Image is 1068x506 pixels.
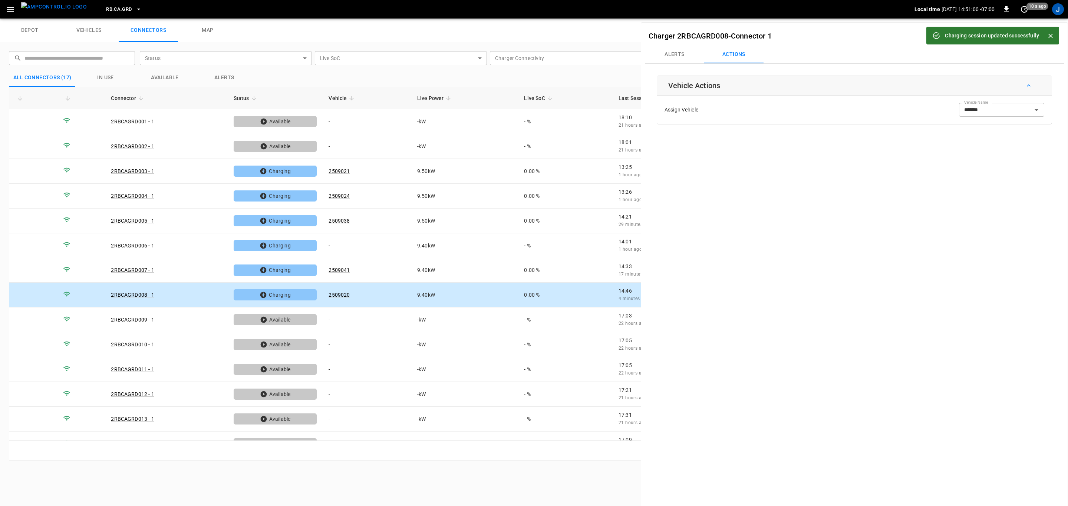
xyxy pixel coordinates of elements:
[411,159,518,184] td: 9.50 kW
[111,193,154,199] a: 2RBCAGRD004 - 1
[518,407,612,432] td: - %
[1026,3,1048,10] span: 10 s ago
[518,134,612,159] td: - %
[111,416,154,422] a: 2RBCAGRD013 - 1
[111,317,154,323] a: 2RBCAGRD009 - 1
[234,364,317,375] div: Available
[323,357,411,382] td: -
[323,233,411,258] td: -
[518,209,612,233] td: 0.00 %
[619,123,647,128] span: 21 hours ago
[619,395,647,400] span: 21 hours ago
[411,382,518,407] td: - kW
[1018,3,1030,15] button: set refresh interval
[411,332,518,357] td: - kW
[178,19,237,42] a: map
[411,233,518,258] td: 9.40 kW
[619,312,752,319] p: 17:03
[619,287,752,294] p: 14:46
[329,193,350,199] a: 2509024
[914,6,940,13] p: Local time
[619,247,642,252] span: 1 hour ago
[323,332,411,357] td: -
[649,31,728,40] a: Charger 2RBCAGRD008
[234,94,259,103] span: Status
[323,407,411,432] td: -
[411,357,518,382] td: - kW
[524,94,554,103] span: Live SoC
[731,31,772,40] a: Connector 1
[111,366,154,372] a: 2RBCAGRD011 - 1
[411,407,518,432] td: - kW
[619,263,752,270] p: 14:33
[619,222,652,227] span: 29 minutes ago
[619,337,752,344] p: 17:05
[411,307,518,332] td: - kW
[619,163,752,171] p: 13:25
[417,94,454,103] span: Live Power
[619,197,642,202] span: 1 hour ago
[619,172,642,177] span: 1 hour ago
[518,109,612,134] td: - %
[323,382,411,407] td: -
[9,69,76,87] button: All Connectors (17)
[329,218,350,224] a: 2509038
[619,436,752,443] p: 17:09
[945,29,1039,42] div: Charging session updated successfully
[619,321,647,326] span: 22 hours ago
[111,391,154,397] a: 2RBCAGRD012 - 1
[619,238,752,245] p: 14:01
[234,413,317,425] div: Available
[234,240,317,251] div: Charging
[195,69,254,87] button: Alerts
[111,218,154,224] a: 2RBCAGRD005 - 1
[411,209,518,233] td: 9.50 kW
[518,283,612,307] td: 0.00 %
[619,296,649,301] span: 4 minutes ago
[234,389,317,400] div: Available
[619,386,752,394] p: 17:21
[234,289,317,300] div: Charging
[329,292,350,298] a: 2509020
[234,190,317,202] div: Charging
[518,159,612,184] td: 0.00 %
[518,432,612,456] td: - %
[111,143,154,149] a: 2RBCAGRD002 - 1
[668,80,720,91] h6: Vehicle Actions
[329,267,350,273] a: 2509041
[111,94,145,103] span: Connector
[518,332,612,357] td: - %
[76,69,135,87] button: in use
[111,168,154,174] a: 2RBCAGRD003 - 1
[964,100,988,106] label: Vehicle Name
[619,139,752,146] p: 18:01
[518,307,612,332] td: - %
[518,258,612,283] td: 0.00 %
[619,346,647,351] span: 22 hours ago
[645,46,1064,63] div: Connectors submenus tabs
[111,292,154,298] a: 2RBCAGRD008 - 1
[619,362,752,369] p: 17:05
[411,184,518,209] td: 9.50 kW
[103,2,144,17] button: RB.CA.GRD
[1031,105,1042,115] button: Open
[135,69,195,87] button: Available
[619,411,752,419] p: 17:31
[1045,30,1056,41] button: Close
[619,147,647,153] span: 21 hours ago
[323,432,411,456] td: -
[619,213,752,220] p: 14:21
[234,339,317,350] div: Available
[323,109,411,134] td: -
[518,233,612,258] td: - %
[329,94,356,103] span: Vehicle
[106,5,132,14] span: RB.CA.GRD
[645,46,704,63] button: Alerts
[942,6,995,13] p: [DATE] 14:51:00 -07:00
[111,342,154,347] a: 2RBCAGRD010 - 1
[111,243,154,249] a: 2RBCAGRD006 - 1
[411,432,518,456] td: - kW
[411,134,518,159] td: - kW
[234,438,317,449] div: Available
[329,168,350,174] a: 2509021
